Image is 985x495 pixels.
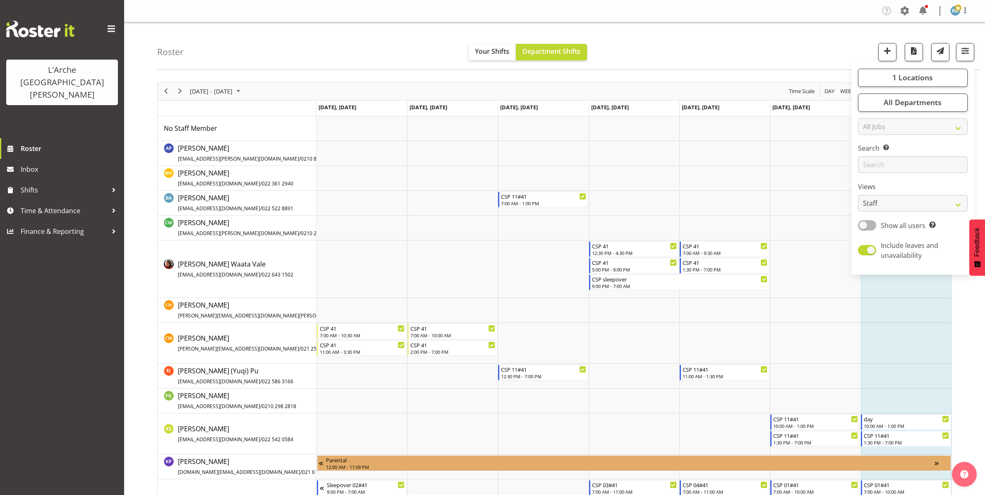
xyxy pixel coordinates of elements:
[178,259,293,279] a: [PERSON_NAME] Waata Vale[EMAIL_ADDRESS][DOMAIN_NAME]/022 643 1502
[158,166,316,191] td: Ben Hammond resource
[158,240,316,298] td: Cherri Waata Vale resource
[864,415,949,423] div: day
[178,180,260,187] span: [EMAIL_ADDRESS][DOMAIN_NAME]
[858,69,968,87] button: 1 Locations
[973,228,981,257] span: Feedback
[178,436,260,443] span: [EMAIL_ADDRESS][DOMAIN_NAME]
[327,481,405,489] div: Sleepover 02#41
[824,86,835,96] span: Day
[522,47,580,56] span: Department Shifts
[21,225,108,238] span: Finance & Reporting
[178,144,335,163] span: [PERSON_NAME]
[683,266,767,273] div: 1:30 PM - 7:00 PM
[501,200,586,207] div: 7:00 AM - 1:00 PM
[301,230,335,237] span: 0210 258 6795
[178,366,293,385] span: [PERSON_NAME] (Yuqi) Pu
[158,141,316,166] td: Ayamita Paul resource
[158,191,316,216] td: Bibi Ali resource
[864,488,949,495] div: 7:00 AM - 10:00 AM
[410,348,495,355] div: 2:00 PM - 7:00 PM
[864,423,949,429] div: 10:00 AM - 1:00 PM
[773,415,858,423] div: CSP 11#41
[260,436,262,443] span: /
[683,258,767,267] div: CSP 41
[164,124,217,133] span: No Staff Member
[592,242,677,250] div: CSP 41
[327,488,405,495] div: 9:00 PM - 7:00 AM
[410,324,495,332] div: CSP 41
[178,143,335,163] a: [PERSON_NAME][EMAIL_ADDRESS][PERSON_NAME][DOMAIN_NAME]/0210 850 5341
[320,348,405,355] div: 11:00 AM - 3:30 PM
[878,43,896,61] button: Add a new shift
[407,340,497,356] div: Cindy Walters"s event - CSP 41 Begin From Tuesday, August 5, 2025 at 2:00:00 PM GMT+12:00 Ends At...
[262,403,296,410] span: 0210 298 2818
[6,21,74,37] img: Rosterit website logo
[498,365,588,380] div: Estelle (Yuqi) Pu"s event - CSP 11#41 Begin From Wednesday, August 6, 2025 at 12:30:00 PM GMT+12:...
[516,44,587,60] button: Department Shifts
[326,456,935,464] div: Parental
[861,414,951,430] div: Kalpana Sapkota"s event - day Begin From Sunday, August 10, 2025 at 10:00:00 AM GMT+12:00 Ends At...
[773,423,858,429] div: 10:00 AM - 1:00 PM
[682,103,719,111] span: [DATE], [DATE]
[501,192,586,200] div: CSP 11#41
[317,324,407,339] div: Cindy Walters"s event - CSP 41 Begin From Monday, August 4, 2025 at 7:00:00 AM GMT+12:00 Ends At ...
[591,103,629,111] span: [DATE], [DATE]
[299,155,301,162] span: /
[158,216,316,240] td: Caitlin Wood resource
[178,334,332,353] span: [PERSON_NAME]
[158,389,316,413] td: Faustina Gaensicke resource
[864,481,949,489] div: CSP 01#41
[592,250,677,256] div: 12:30 PM - 4:30 PM
[773,481,858,489] div: CSP 01#41
[858,156,968,173] input: Search
[858,143,968,153] label: Search
[773,488,858,495] div: 7:00 AM - 10:00 AM
[178,457,331,476] span: [PERSON_NAME]
[21,142,120,155] span: Roster
[320,332,405,339] div: 7:00 AM - 10:30 AM
[262,205,293,212] span: 022 522 8891
[178,300,371,320] a: [PERSON_NAME][PERSON_NAME][EMAIL_ADDRESS][DOMAIN_NAME][PERSON_NAME]
[21,204,108,217] span: Time & Attendance
[178,168,293,188] a: [PERSON_NAME][EMAIL_ADDRESS][DOMAIN_NAME]/022 361 2940
[178,168,293,187] span: [PERSON_NAME]
[319,103,356,111] span: [DATE], [DATE]
[500,103,538,111] span: [DATE], [DATE]
[262,436,293,443] span: 022 542 0584
[157,47,184,57] h4: Roster
[407,324,497,339] div: Cindy Walters"s event - CSP 41 Begin From Tuesday, August 5, 2025 at 7:00:00 AM GMT+12:00 Ends At...
[320,324,405,332] div: CSP 41
[770,414,860,430] div: Kalpana Sapkota"s event - CSP 11#41 Begin From Saturday, August 9, 2025 at 10:00:00 AM GMT+12:00 ...
[839,86,855,96] span: Week
[178,271,260,278] span: [EMAIL_ADDRESS][DOMAIN_NAME]
[178,345,299,352] span: [PERSON_NAME][EMAIL_ADDRESS][DOMAIN_NAME]
[175,86,186,96] button: Next
[299,345,301,352] span: /
[683,250,767,256] div: 7:00 AM - 9:30 AM
[178,391,296,410] span: [PERSON_NAME]
[410,332,495,339] div: 7:00 AM - 10:00 AM
[178,366,293,386] a: [PERSON_NAME] (Yuqi) Pu[EMAIL_ADDRESS][DOMAIN_NAME]/022 586 3166
[773,431,858,440] div: CSP 11#41
[864,439,949,446] div: 1:30 PM - 7:00 PM
[788,86,815,96] span: Time Scale
[592,275,768,283] div: CSP sleepover
[773,439,858,446] div: 1:30 PM - 7:00 PM
[931,43,949,61] button: Send a list of all shifts for the selected filtered period to all rostered employees.
[178,378,260,385] span: [EMAIL_ADDRESS][DOMAIN_NAME]
[905,43,923,61] button: Download a PDF of the roster according to the set date range.
[158,413,316,454] td: Kalpana Sapkota resource
[680,258,769,274] div: Cherri Waata Vale"s event - CSP 41 Begin From Friday, August 8, 2025 at 1:30:00 PM GMT+12:00 Ends...
[158,298,316,323] td: Christopher Hill resource
[858,182,968,192] label: Views
[301,155,335,162] span: 0210 850 5341
[501,365,586,373] div: CSP 11#41
[772,103,810,111] span: [DATE], [DATE]
[326,464,935,470] div: 12:00 AM - 11:59 PM
[475,47,509,56] span: Your Shifts
[592,488,677,495] div: 7:00 AM - 11:00 AM
[592,266,677,273] div: 5:00 PM - 9:00 PM
[173,83,187,100] div: next period
[159,83,173,100] div: previous period
[317,340,407,356] div: Cindy Walters"s event - CSP 41 Begin From Monday, August 4, 2025 at 11:00:00 AM GMT+12:00 Ends At...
